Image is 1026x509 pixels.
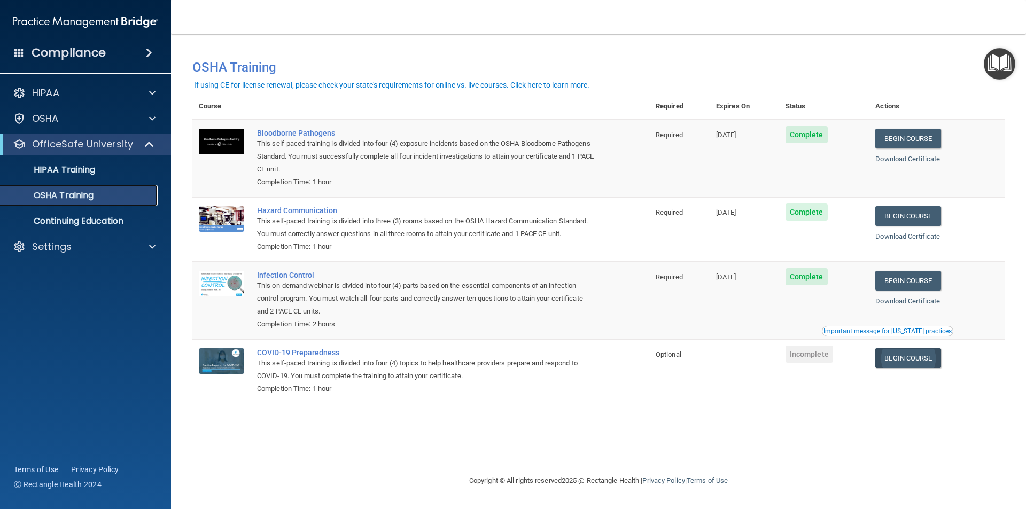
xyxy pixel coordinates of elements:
[786,126,828,143] span: Complete
[875,271,941,291] a: Begin Course
[13,138,155,151] a: OfficeSafe University
[786,346,833,363] span: Incomplete
[716,208,736,216] span: [DATE]
[32,45,106,60] h4: Compliance
[649,93,710,120] th: Required
[710,93,779,120] th: Expires On
[716,273,736,281] span: [DATE]
[257,240,596,253] div: Completion Time: 1 hour
[32,240,72,253] p: Settings
[257,137,596,176] div: This self-paced training is divided into four (4) exposure incidents based on the OSHA Bloodborne...
[7,190,94,201] p: OSHA Training
[403,464,794,498] div: Copyright © All rights reserved 2025 @ Rectangle Health | |
[875,206,941,226] a: Begin Course
[823,328,952,334] div: Important message for [US_STATE] practices
[257,348,596,357] a: COVID-19 Preparedness
[875,297,940,305] a: Download Certificate
[656,350,681,358] span: Optional
[973,435,1013,476] iframe: Drift Widget Chat Controller
[7,165,95,175] p: HIPAA Training
[822,326,953,336] button: Read this if you are a dental practitioner in the state of CA
[875,129,941,148] a: Begin Course
[14,479,102,490] span: Ⓒ Rectangle Health 2024
[869,93,1005,120] th: Actions
[656,131,683,139] span: Required
[786,268,828,285] span: Complete
[257,206,596,215] a: Hazard Communication
[656,273,683,281] span: Required
[7,216,153,226] p: Continuing Education
[984,48,1015,80] button: Open Resource Center
[257,318,596,331] div: Completion Time: 2 hours
[32,87,59,99] p: HIPAA
[192,93,251,120] th: Course
[32,112,59,125] p: OSHA
[779,93,869,120] th: Status
[875,155,940,163] a: Download Certificate
[642,476,685,484] a: Privacy Policy
[687,476,728,484] a: Terms of Use
[716,131,736,139] span: [DATE]
[257,129,596,137] a: Bloodborne Pathogens
[257,271,596,279] a: Infection Control
[257,382,596,395] div: Completion Time: 1 hour
[192,80,591,90] button: If using CE for license renewal, please check your state's requirements for online vs. live cours...
[257,215,596,240] div: This self-paced training is divided into three (3) rooms based on the OSHA Hazard Communication S...
[13,87,156,99] a: HIPAA
[786,203,828,221] span: Complete
[194,81,589,89] div: If using CE for license renewal, please check your state's requirements for online vs. live cours...
[257,279,596,318] div: This on-demand webinar is divided into four (4) parts based on the essential components of an inf...
[13,112,156,125] a: OSHA
[257,357,596,382] div: This self-paced training is divided into four (4) topics to help healthcare providers prepare and...
[13,11,158,33] img: PMB logo
[656,208,683,216] span: Required
[875,232,940,240] a: Download Certificate
[14,464,58,475] a: Terms of Use
[71,464,119,475] a: Privacy Policy
[32,138,133,151] p: OfficeSafe University
[192,60,1005,75] h4: OSHA Training
[13,240,156,253] a: Settings
[875,348,941,368] a: Begin Course
[257,176,596,189] div: Completion Time: 1 hour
